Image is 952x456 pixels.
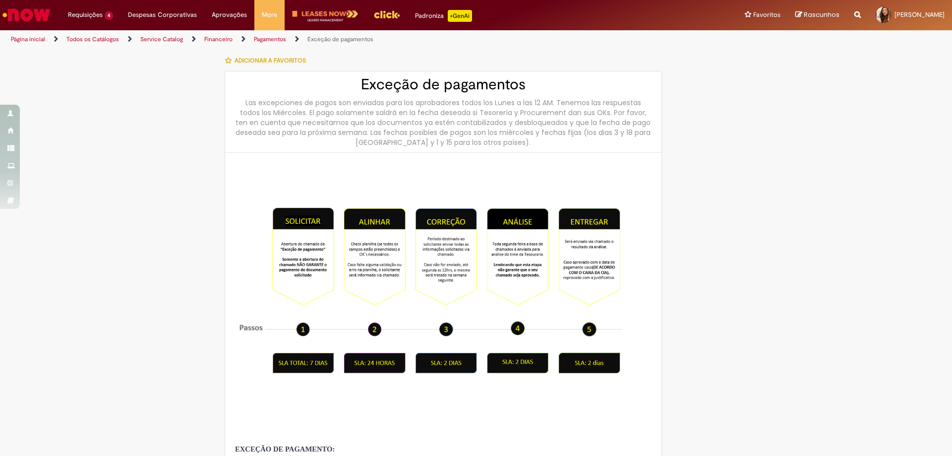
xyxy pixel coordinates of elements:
span: More [262,10,277,20]
div: Las excepciones de pagos son enviadas para los aprobadores todos los Lunes a las 12 AM. Tenemos l... [235,98,652,147]
a: Exceção de pagamentos [307,35,373,43]
span: Aprovações [212,10,247,20]
span: Adicionar a Favoritos [235,57,306,65]
a: Pagamentos [254,35,286,43]
a: Rascunhos [795,10,839,20]
a: Service Catalog [140,35,183,43]
span: Rascunhos [804,10,839,19]
img: click_logo_yellow_360x200.png [373,7,400,22]
a: Página inicial [11,35,45,43]
a: Financeiro [204,35,233,43]
img: ServiceNow [1,5,52,25]
span: Despesas Corporativas [128,10,197,20]
img: logo-leases-transp-branco.png [292,10,358,22]
button: Adicionar a Favoritos [225,50,311,71]
div: Padroniza [415,10,472,22]
span: EXCEÇÃO DE PAGAMENTO: [235,445,335,453]
span: Favoritos [753,10,780,20]
ul: Trilhas de página [7,30,627,49]
span: 4 [105,11,113,20]
h2: Exceção de pagamentos [235,76,652,93]
p: +GenAi [448,10,472,22]
span: Requisições [68,10,103,20]
span: [PERSON_NAME] [894,10,945,19]
a: Todos os Catálogos [66,35,119,43]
